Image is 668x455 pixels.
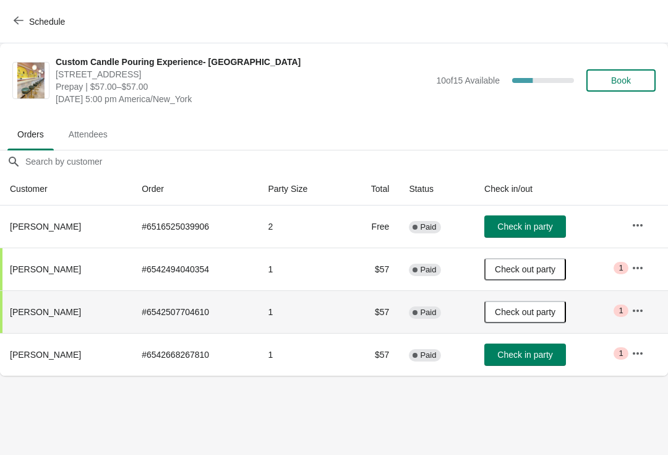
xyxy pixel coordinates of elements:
[56,68,430,80] span: [STREET_ADDRESS]
[420,350,436,360] span: Paid
[56,56,430,68] span: Custom Candle Pouring Experience- [GEOGRAPHIC_DATA]
[619,306,623,316] span: 1
[7,123,54,145] span: Orders
[56,93,430,105] span: [DATE] 5:00 pm America/New_York
[132,290,258,333] td: # 6542507704610
[258,248,344,290] td: 1
[420,308,436,318] span: Paid
[399,173,474,206] th: Status
[132,333,258,376] td: # 6542668267810
[611,76,631,85] span: Book
[344,333,399,376] td: $57
[10,307,81,317] span: [PERSON_NAME]
[484,258,566,280] button: Check out party
[619,349,623,358] span: 1
[484,344,566,366] button: Check in party
[420,222,436,232] span: Paid
[59,123,118,145] span: Attendees
[474,173,622,206] th: Check in/out
[29,17,65,27] span: Schedule
[586,69,656,92] button: Book
[344,206,399,248] td: Free
[619,263,623,273] span: 1
[258,290,344,333] td: 1
[10,264,81,274] span: [PERSON_NAME]
[420,265,436,275] span: Paid
[132,206,258,248] td: # 6516525039906
[344,173,399,206] th: Total
[484,215,566,238] button: Check in party
[484,301,566,323] button: Check out party
[132,248,258,290] td: # 6542494040354
[497,222,552,232] span: Check in party
[258,173,344,206] th: Party Size
[344,248,399,290] td: $57
[6,11,75,33] button: Schedule
[10,222,81,232] span: [PERSON_NAME]
[17,63,45,98] img: Custom Candle Pouring Experience- Delray Beach
[132,173,258,206] th: Order
[25,150,668,173] input: Search by customer
[258,206,344,248] td: 2
[344,290,399,333] td: $57
[495,307,555,317] span: Check out party
[258,333,344,376] td: 1
[495,264,555,274] span: Check out party
[497,350,552,360] span: Check in party
[436,76,500,85] span: 10 of 15 Available
[56,80,430,93] span: Prepay | $57.00–$57.00
[10,350,81,360] span: [PERSON_NAME]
